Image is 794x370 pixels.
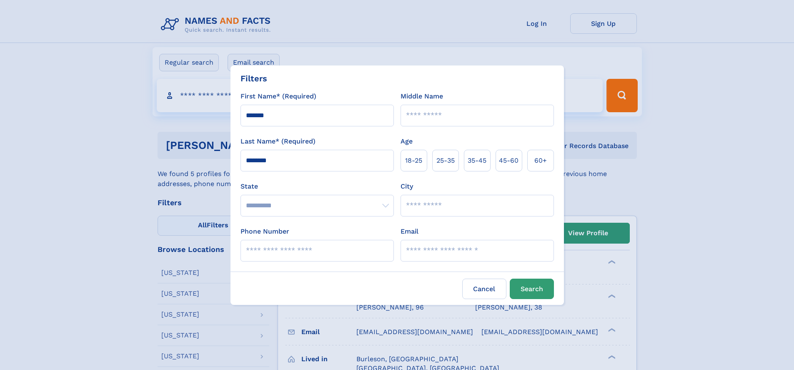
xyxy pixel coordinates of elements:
label: Middle Name [401,91,443,101]
span: 60+ [534,156,547,166]
span: 18‑25 [405,156,422,166]
div: Filters [240,72,267,85]
label: Phone Number [240,227,289,237]
label: Cancel [462,279,506,299]
label: Last Name* (Required) [240,136,316,146]
span: 45‑60 [499,156,518,166]
button: Search [510,279,554,299]
span: 35‑45 [468,156,486,166]
label: State [240,181,394,191]
label: City [401,181,413,191]
label: First Name* (Required) [240,91,316,101]
label: Email [401,227,418,237]
label: Age [401,136,413,146]
span: 25‑35 [436,156,455,166]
